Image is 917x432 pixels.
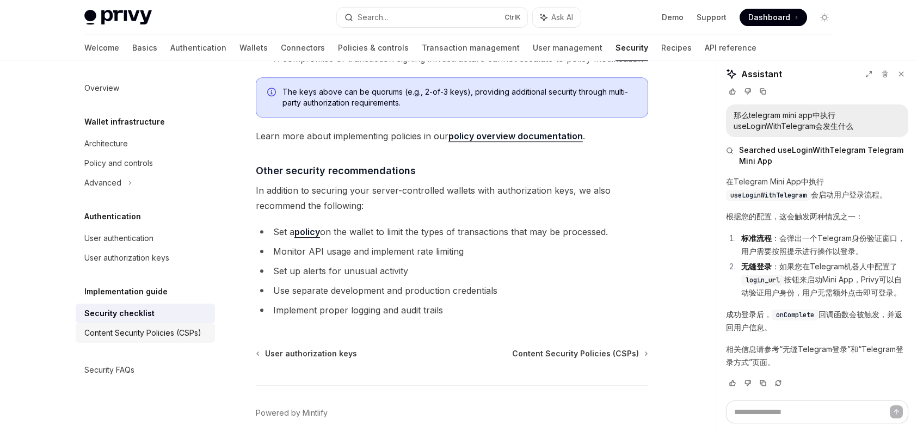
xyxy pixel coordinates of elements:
[661,35,692,61] a: Recipes
[705,35,756,61] a: API reference
[533,8,581,27] button: Ask AI
[740,9,807,26] a: Dashboard
[84,251,169,264] div: User authorization keys
[738,232,908,258] li: ：会弹出一个Telegram身份验证窗口，用户需要按照提示进行操作以登录。
[662,12,684,23] a: Demo
[512,348,647,359] a: Content Security Policies (CSPs)
[448,131,583,142] a: policy overview documentation
[256,163,416,178] span: Other security recommendations
[726,145,908,166] button: Searched useLoginWithTelegram Telegram Mini App
[84,176,121,189] div: Advanced
[265,348,357,359] span: User authorization keys
[239,35,268,61] a: Wallets
[84,137,128,150] div: Architecture
[730,191,807,200] span: useLoginWithTelegram
[512,348,639,359] span: Content Security Policies (CSPs)
[84,363,134,377] div: Security FAQs
[76,304,215,323] a: Security checklist
[616,35,648,61] a: Security
[84,232,153,245] div: User authentication
[504,13,521,22] span: Ctrl K
[551,12,573,23] span: Ask AI
[738,260,908,299] li: ：如果您在Telegram机器人中配置了 按钮来启动Mini App，Privy可以自动验证用户身份，用户无需额外点击即可登录。
[256,128,648,144] span: Learn more about implementing policies in our .
[76,229,215,248] a: User authentication
[76,248,215,268] a: User authorization keys
[257,348,357,359] a: User authorization keys
[746,276,780,285] span: login_url
[84,10,152,25] img: light logo
[84,35,119,61] a: Welcome
[84,285,168,298] h5: Implementation guide
[726,308,908,334] p: 成功登录后， 回调函数会被触发，并返回用户信息。
[776,311,814,319] span: onComplete
[358,11,388,24] div: Search...
[256,303,648,318] li: Implement proper logging and audit trails
[726,210,908,223] p: 根据您的配置，这会触发两种情况之一：
[281,35,325,61] a: Connectors
[76,323,215,343] a: Content Security Policies (CSPs)
[84,307,155,320] div: Security checklist
[256,224,648,239] li: Set a on the wallet to limit the types of transactions that may be processed.
[734,110,901,132] div: 那么telegram mini app中执行useLoginWithTelegram会发生什么
[84,82,119,95] div: Overview
[256,408,328,418] a: Powered by Mintlify
[741,67,782,81] span: Assistant
[84,326,201,340] div: Content Security Policies (CSPs)
[741,233,772,243] strong: 标准流程
[256,283,648,298] li: Use separate development and production credentials
[338,35,409,61] a: Policies & controls
[256,183,648,213] span: In addition to securing your server-controlled wallets with authorization keys, we also recommend...
[76,153,215,173] a: Policy and controls
[748,12,790,23] span: Dashboard
[76,360,215,380] a: Security FAQs
[337,8,527,27] button: Search...CtrlK
[533,35,602,61] a: User management
[422,35,520,61] a: Transaction management
[726,175,908,201] p: 在Telegram Mini App中执行 会启动用户登录流程。
[76,78,215,98] a: Overview
[84,115,165,128] h5: Wallet infrastructure
[132,35,157,61] a: Basics
[890,405,903,418] button: Send message
[282,87,637,108] span: The keys above can be quorums (e.g., 2-of-3 keys), providing additional security through multi-pa...
[741,262,772,271] strong: 无缝登录
[76,134,215,153] a: Architecture
[294,226,320,238] a: policy
[739,145,908,166] span: Searched useLoginWithTelegram Telegram Mini App
[697,12,727,23] a: Support
[256,263,648,279] li: Set up alerts for unusual activity
[170,35,226,61] a: Authentication
[816,9,833,26] button: Toggle dark mode
[267,88,278,98] svg: Info
[256,244,648,259] li: Monitor API usage and implement rate limiting
[726,343,908,369] p: 相关信息请参考“无缝Telegram登录”和“Telegram登录方式”页面。
[84,210,141,223] h5: Authentication
[84,157,153,170] div: Policy and controls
